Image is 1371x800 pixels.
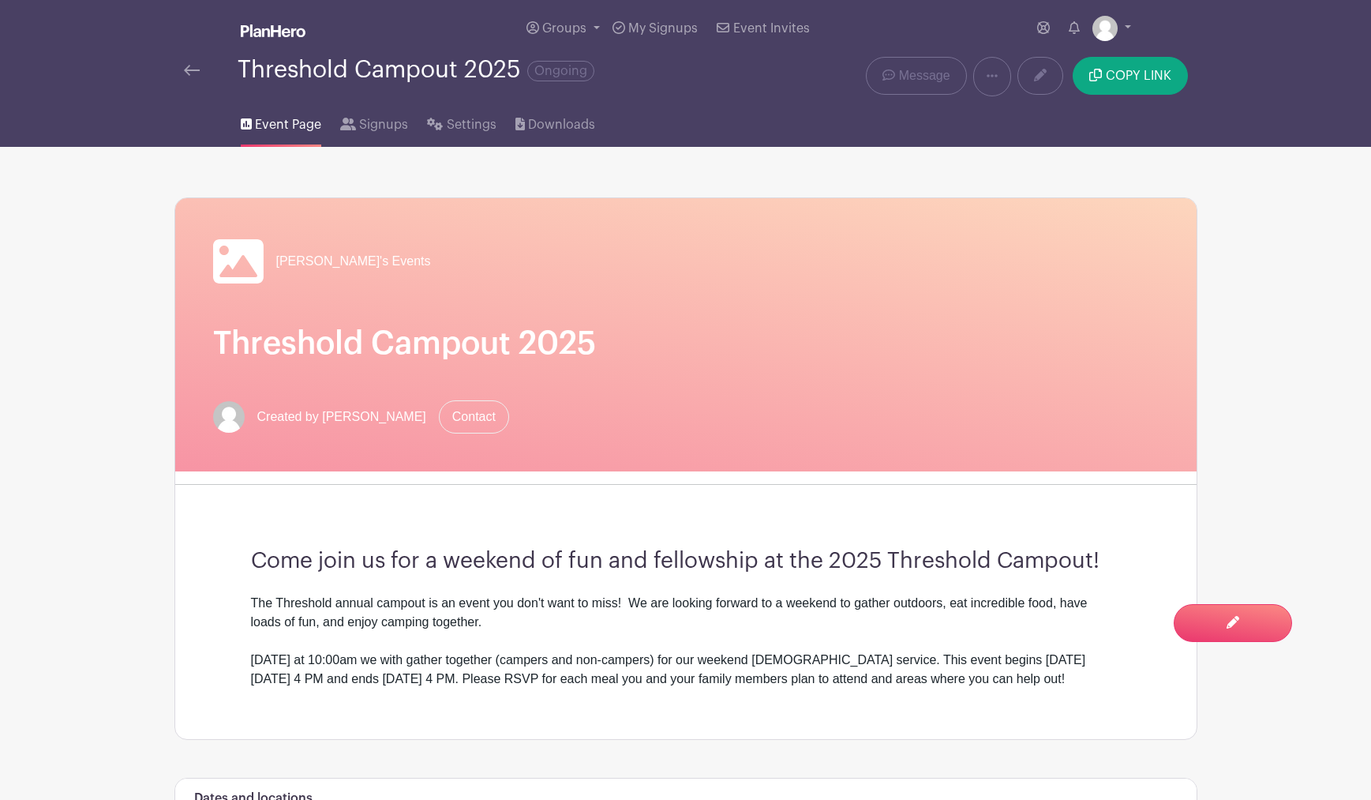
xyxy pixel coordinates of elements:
img: logo_white-6c42ec7e38ccf1d336a20a19083b03d10ae64f83f12c07503d8b9e83406b4c7d.svg [241,24,305,37]
a: Contact [439,400,509,434]
span: Downloads [528,115,595,134]
img: back-arrow-29a5d9b10d5bd6ae65dc969a981735edf675c4d7a1fe02e03b50dbd4ba3cdb55.svg [184,65,200,76]
a: Downloads [515,96,595,147]
a: Settings [427,96,496,147]
a: Signups [340,96,408,147]
div: [DATE] at 10:00am we with gather together (campers and non-campers) for our weekend [DEMOGRAPHIC_... [251,651,1121,689]
span: Event Invites [733,22,810,35]
button: COPY LINK [1073,57,1187,95]
span: Event Page [255,115,321,134]
a: Event Page [241,96,321,147]
span: Created by [PERSON_NAME] [257,408,426,426]
img: default-ce2991bfa6775e67f084385cd625a349d9dcbb7a52a09fb2fda1e96e2d18dcdb.png [1092,16,1118,41]
img: default-ce2991bfa6775e67f084385cd625a349d9dcbb7a52a09fb2fda1e96e2d18dcdb.png [213,401,245,433]
span: Settings [447,115,496,134]
span: COPY LINK [1106,69,1171,82]
span: Signups [359,115,408,134]
span: Message [899,66,950,85]
span: [PERSON_NAME]'s Events [276,252,431,271]
span: My Signups [628,22,698,35]
div: The Threshold annual campout is an event you don't want to miss! We are looking forward to a week... [251,594,1121,651]
a: Message [866,57,966,95]
h3: Come join us for a weekend of fun and fellowship at the 2025 Threshold Campout! [251,548,1121,575]
span: Ongoing [527,61,594,81]
h1: Threshold Campout 2025 [213,325,1159,362]
span: Groups [542,22,586,35]
div: Threshold Campout 2025 [238,57,594,83]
